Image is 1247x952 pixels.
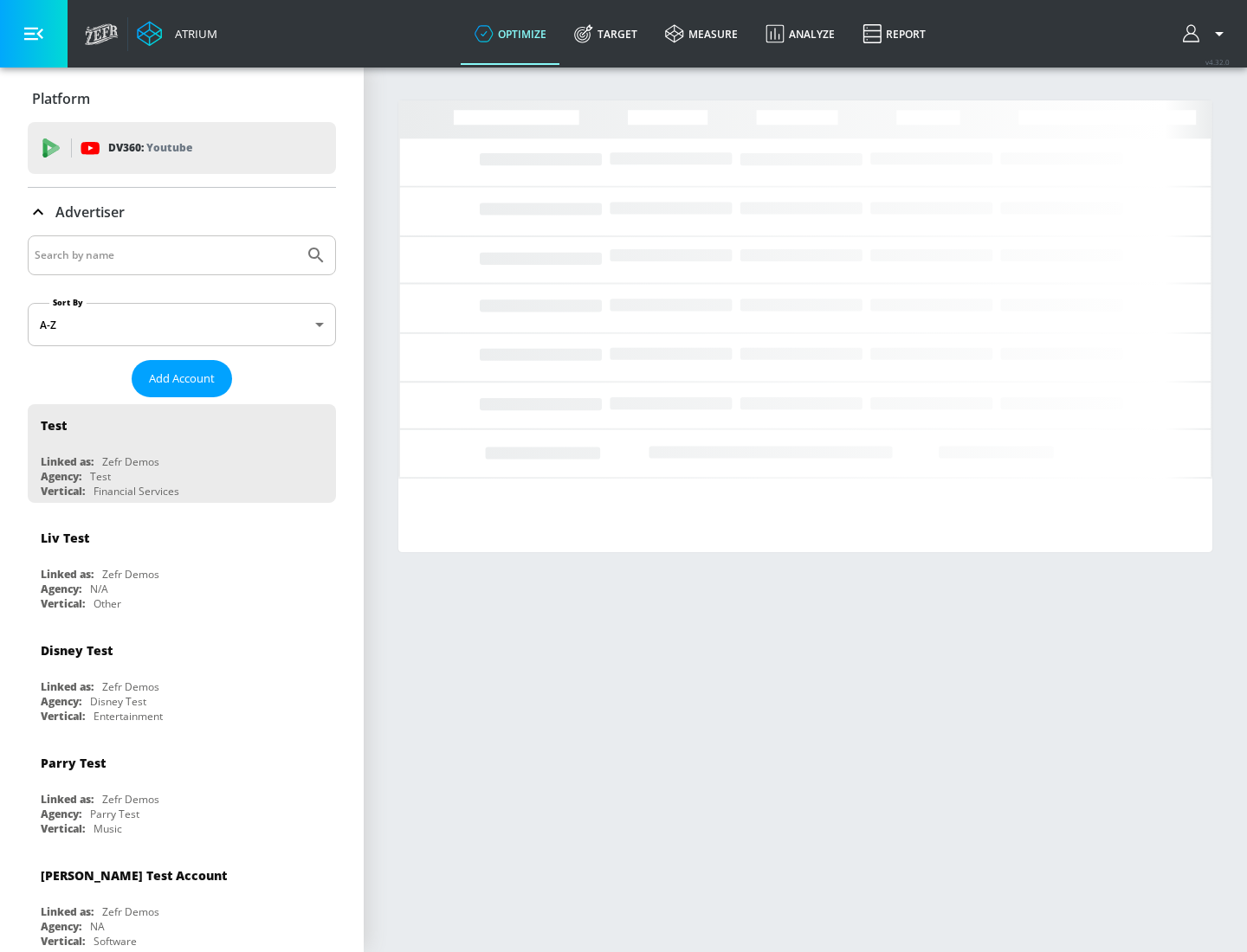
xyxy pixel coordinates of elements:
div: Disney TestLinked as:Zefr DemosAgency:Disney TestVertical:Entertainment [28,629,336,728]
p: Advertiser [55,203,125,222]
p: DV360: [108,138,192,158]
div: Parry Test [90,807,139,821]
div: Entertainment [94,709,163,724]
div: Agency: [41,582,81,596]
a: Target [560,3,651,65]
div: Vertical: [41,484,85,499]
a: measure [651,3,752,65]
a: Analyze [752,3,849,65]
a: Atrium [137,21,217,47]
div: Parry Test [41,755,106,771]
div: N/A [90,582,108,596]
div: Linked as: [41,792,94,807]
div: [PERSON_NAME] Test Account [41,867,227,884]
span: Add Account [149,369,215,389]
div: Vertical: [41,821,85,836]
div: Parry TestLinked as:Zefr DemosAgency:Parry TestVertical:Music [28,742,336,840]
div: Music [94,821,122,836]
div: Zefr Demos [102,454,159,469]
div: Disney Test [90,694,146,709]
div: Linked as: [41,679,94,694]
div: Vertical: [41,934,85,949]
div: TestLinked as:Zefr DemosAgency:TestVertical:Financial Services [28,404,336,503]
div: Zefr Demos [102,679,159,694]
div: DV360: Youtube [28,122,336,174]
div: Software [94,934,137,949]
div: Platform [28,74,336,123]
div: Test [41,417,67,434]
p: Youtube [146,138,192,157]
div: Agency: [41,919,81,934]
div: Financial Services [94,484,179,499]
div: Linked as: [41,454,94,469]
div: Agency: [41,807,81,821]
div: NA [90,919,105,934]
div: A-Z [28,303,336,346]
div: Vertical: [41,596,85,611]
div: Agency: [41,469,81,484]
div: Linked as: [41,904,94,919]
div: Liv Test [41,530,89,546]
div: Zefr Demos [102,567,159,582]
a: Report [849,3,940,65]
label: Sort By [49,297,87,308]
div: Zefr Demos [102,904,159,919]
div: Zefr Demos [102,792,159,807]
p: Platform [32,89,90,108]
div: Other [94,596,121,611]
div: Advertiser [28,188,336,236]
div: Liv TestLinked as:Zefr DemosAgency:N/AVertical:Other [28,517,336,615]
span: v 4.32.0 [1205,57,1230,67]
div: Agency: [41,694,81,709]
div: Disney Test [41,642,113,659]
a: optimize [461,3,560,65]
div: Atrium [168,26,217,42]
button: Add Account [132,360,232,397]
div: Linked as: [41,567,94,582]
div: Test [90,469,111,484]
input: Search by name [35,244,297,267]
div: Vertical: [41,709,85,724]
